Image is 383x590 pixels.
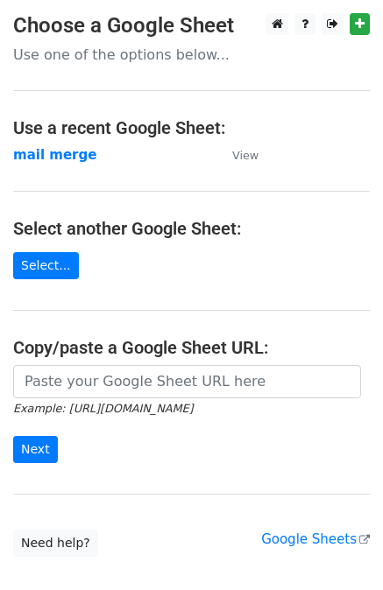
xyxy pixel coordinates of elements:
small: Example: [URL][DOMAIN_NAME] [13,402,193,415]
h4: Use a recent Google Sheet: [13,117,370,138]
h4: Copy/paste a Google Sheet URL: [13,337,370,358]
small: View [232,149,259,162]
input: Paste your Google Sheet URL here [13,365,361,398]
input: Next [13,436,58,463]
h4: Select another Google Sheet: [13,218,370,239]
a: mail merge [13,147,96,163]
a: Google Sheets [261,531,370,547]
a: Select... [13,252,79,279]
a: View [215,147,259,163]
p: Use one of the options below... [13,46,370,64]
h3: Choose a Google Sheet [13,13,370,39]
a: Need help? [13,530,98,557]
